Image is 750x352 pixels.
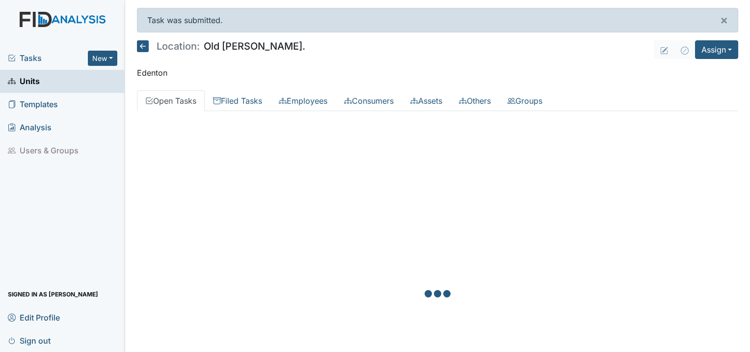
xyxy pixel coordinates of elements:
button: × [710,8,738,32]
div: Task was submitted. [137,8,738,32]
span: Signed in as [PERSON_NAME] [8,287,98,302]
a: Open Tasks [137,90,205,111]
a: Tasks [8,52,88,64]
span: Units [8,74,40,89]
p: Edenton [137,67,738,79]
button: Assign [695,40,738,59]
a: Assets [402,90,451,111]
button: New [88,51,117,66]
span: Analysis [8,120,52,135]
span: Edit Profile [8,310,60,325]
a: Consumers [336,90,402,111]
a: Filed Tasks [205,90,270,111]
span: Templates [8,97,58,112]
a: Employees [270,90,336,111]
a: Others [451,90,499,111]
span: × [720,13,728,27]
a: Groups [499,90,551,111]
h5: Old [PERSON_NAME]. [137,40,305,52]
span: Sign out [8,333,51,348]
span: Location: [157,41,200,51]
